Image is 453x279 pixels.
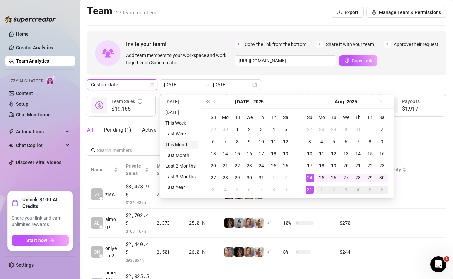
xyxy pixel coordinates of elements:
td: 2025-07-16 [243,148,255,160]
span: 1 [235,41,242,48]
div: 22 [233,162,241,170]
span: $19,165 [111,105,142,113]
div: 29 [330,125,338,133]
img: Chat Copilot [9,143,13,148]
td: 2025-08-12 [328,148,340,160]
div: 28 [354,174,362,182]
button: Choose a month [235,95,250,108]
span: Approve their request [394,41,438,48]
img: the_bohema [234,247,244,257]
img: Cherry [244,218,254,228]
span: 1 [444,256,449,262]
div: 16 [378,150,386,158]
span: Add team members to your workspace and work together on Supercreator. [126,52,232,66]
td: 2025-07-23 [243,160,255,172]
span: Private Sales [126,163,141,176]
td: 2025-07-08 [231,135,243,148]
td: 2025-08-04 [316,135,328,148]
img: Yarden [224,247,234,257]
input: Search members [97,147,152,154]
div: 29 [233,174,241,182]
th: We [340,111,352,123]
span: search [91,148,96,153]
li: [DATE] [163,98,198,106]
div: 30 [221,125,229,133]
td: 2025-08-29 [364,172,376,184]
li: This Month [163,141,198,149]
span: Active [142,127,156,133]
div: 7 [221,137,229,146]
span: Copy the link from the bottom [245,41,306,48]
div: 4 [221,186,229,194]
div: 2 [245,125,253,133]
button: Copy Link [339,55,377,66]
div: 11 [318,150,326,158]
div: 18 [318,162,326,170]
td: 2025-07-19 [280,148,292,160]
div: 8 [366,137,374,146]
button: Export [332,7,364,18]
td: 2025-08-18 [316,160,328,172]
td: 2025-08-16 [376,148,388,160]
img: the_bohema [224,218,234,228]
span: 27 team members [116,10,156,16]
th: Tu [231,111,243,123]
div: 23 [245,162,253,170]
td: 2025-07-13 [207,148,219,160]
div: 19 [330,162,338,170]
li: Last Month [163,151,198,159]
span: download [337,10,342,15]
td: 2025-08-10 [304,148,316,160]
td: 2025-07-31 [352,123,364,135]
td: 2025-07-27 [304,123,316,135]
div: 6 [378,186,386,194]
td: 2025-08-14 [352,148,364,160]
div: 3 [257,125,266,133]
td: 2025-08-03 [207,184,219,196]
td: 2025-08-01 [268,172,280,184]
td: 2025-09-05 [364,184,376,196]
span: $3,478.95 [126,183,149,198]
span: Chat Copilot [16,140,64,151]
th: Fr [364,111,376,123]
span: Start now [26,238,47,243]
td: 2025-08-05 [231,184,243,196]
button: Manage Team & Permissions [366,7,446,18]
span: thunderbolt [9,129,14,134]
div: 27 [342,174,350,182]
span: ZI [95,191,99,198]
td: 2025-07-28 [219,172,231,184]
td: 2025-07-31 [255,172,268,184]
div: 8 [233,137,241,146]
td: 2025-07-29 [231,172,243,184]
div: 2 [330,186,338,194]
th: Mo [219,111,231,123]
span: Custom date [91,80,153,90]
div: 26 [282,162,290,170]
td: 2025-08-30 [376,172,388,184]
div: 5 [282,125,290,133]
span: $1,917 [402,105,420,113]
div: 2,373 [157,219,181,227]
td: 2025-09-06 [376,184,388,196]
td: 2025-07-03 [255,123,268,135]
td: 2025-07-10 [255,135,268,148]
td: — [372,238,410,266]
td: 2025-07-04 [268,123,280,135]
td: 2025-09-04 [352,184,364,196]
td: 2025-08-31 [304,184,316,196]
span: swap-right [205,82,210,87]
li: Last Week [163,130,198,138]
img: AI Chatter [46,75,56,85]
span: setting [372,10,376,15]
div: 2 [378,125,386,133]
div: Team Sales [111,98,142,105]
div: 30 [378,174,386,182]
td: 2025-08-04 [219,184,231,196]
a: Settings [16,262,34,268]
span: arrow-right [50,238,54,243]
button: Start nowarrow-right [12,235,69,246]
td: 2025-07-25 [268,160,280,172]
td: 2025-07-28 [316,123,328,135]
td: 2025-08-06 [340,135,352,148]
